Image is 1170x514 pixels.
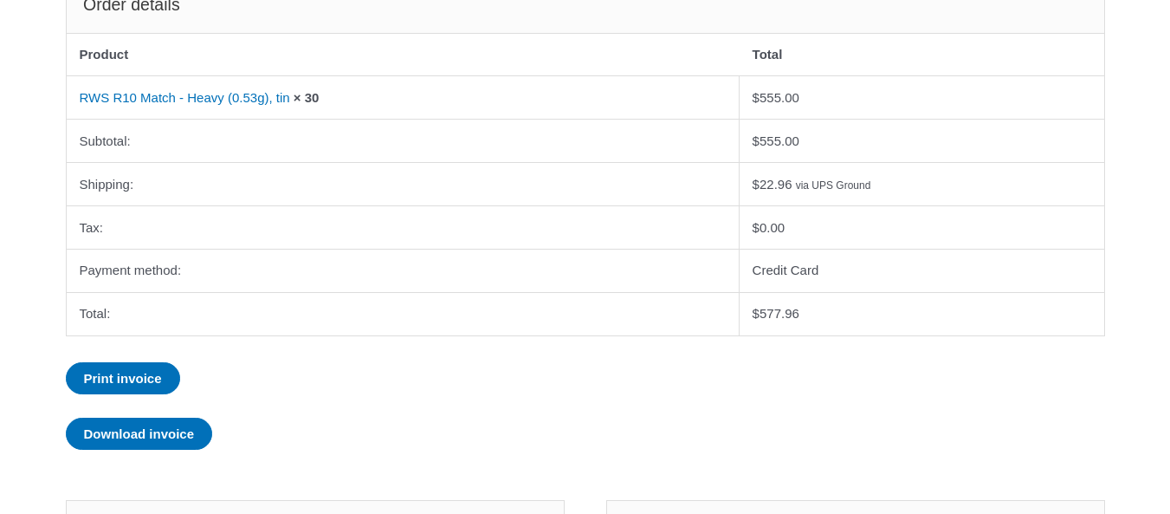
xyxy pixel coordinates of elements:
th: Total: [67,292,740,335]
span: $ [753,177,760,192]
span: 22.96 [753,177,792,192]
small: via UPS Ground [796,179,871,192]
span: 577.96 [753,306,799,321]
td: Credit Card [740,249,1104,292]
a: Download invoice [66,418,213,450]
th: Tax: [67,205,740,249]
th: Shipping: [67,162,740,205]
span: 0.00 [753,220,785,235]
span: 555.00 [753,133,799,148]
th: Payment method: [67,249,740,292]
span: $ [753,90,760,105]
th: Total [740,34,1104,76]
strong: × 30 [294,90,320,105]
a: Print invoice [66,362,180,394]
th: Product [67,34,740,76]
span: $ [753,220,760,235]
span: $ [753,133,760,148]
bdi: 555.00 [753,90,799,105]
span: $ [753,306,760,321]
a: RWS R10 Match - Heavy (0.53g), tin [80,90,290,105]
th: Subtotal: [67,119,740,162]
